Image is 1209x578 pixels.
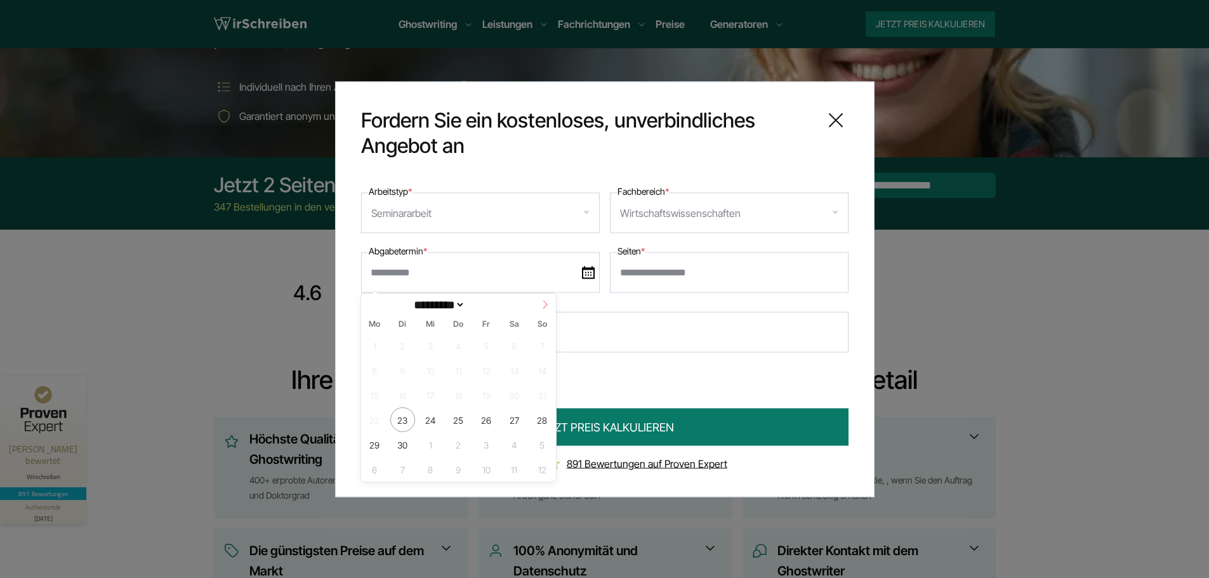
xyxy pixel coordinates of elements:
[371,202,432,223] div: Seminararbeit
[530,383,555,407] span: September 21, 2025
[446,333,471,358] span: September 4, 2025
[474,358,499,383] span: September 12, 2025
[361,252,600,292] input: date
[416,320,444,329] span: Mi
[418,457,443,482] span: Oktober 8, 2025
[361,320,389,329] span: Mo
[502,432,527,457] span: Oktober 4, 2025
[472,320,500,329] span: Fr
[446,457,471,482] span: Oktober 9, 2025
[465,298,507,312] input: Year
[474,457,499,482] span: Oktober 10, 2025
[418,333,443,358] span: September 3, 2025
[502,358,527,383] span: September 13, 2025
[530,432,555,457] span: Oktober 5, 2025
[390,432,415,457] span: September 30, 2025
[418,383,443,407] span: September 17, 2025
[418,407,443,432] span: September 24, 2025
[362,432,387,457] span: September 29, 2025
[446,407,471,432] span: September 25, 2025
[474,333,499,358] span: September 5, 2025
[502,457,527,482] span: Oktober 11, 2025
[418,432,443,457] span: Oktober 1, 2025
[410,298,466,312] select: Month
[444,320,472,329] span: Do
[474,407,499,432] span: September 26, 2025
[369,243,427,258] label: Abgabetermin
[446,358,471,383] span: September 11, 2025
[620,202,741,223] div: Wirtschaftswissenschaften
[446,432,471,457] span: Oktober 2, 2025
[361,408,849,445] button: JETZT PREIS KALKULIEREN
[362,383,387,407] span: September 15, 2025
[446,383,471,407] span: September 18, 2025
[362,333,387,358] span: September 1, 2025
[502,383,527,407] span: September 20, 2025
[530,407,555,432] span: September 28, 2025
[474,432,499,457] span: Oktober 3, 2025
[474,383,499,407] span: September 19, 2025
[390,457,415,482] span: Oktober 7, 2025
[582,266,595,279] img: date
[530,457,555,482] span: Oktober 12, 2025
[362,358,387,383] span: September 8, 2025
[388,320,416,329] span: Di
[530,333,555,358] span: September 7, 2025
[418,358,443,383] span: September 10, 2025
[390,407,415,432] span: September 23, 2025
[618,243,645,258] label: Seiten
[618,183,669,199] label: Fachbereich
[362,457,387,482] span: Oktober 6, 2025
[528,320,556,329] span: So
[369,183,412,199] label: Arbeitstyp
[390,383,415,407] span: September 16, 2025
[390,333,415,358] span: September 2, 2025
[567,457,727,470] a: 891 Bewertungen auf Proven Expert
[502,407,527,432] span: September 27, 2025
[390,358,415,383] span: September 9, 2025
[500,320,528,329] span: Sa
[362,407,387,432] span: September 22, 2025
[536,418,674,435] span: JETZT PREIS KALKULIEREN
[361,107,813,158] span: Fordern Sie ein kostenloses, unverbindliches Angebot an
[502,333,527,358] span: September 6, 2025
[530,358,555,383] span: September 14, 2025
